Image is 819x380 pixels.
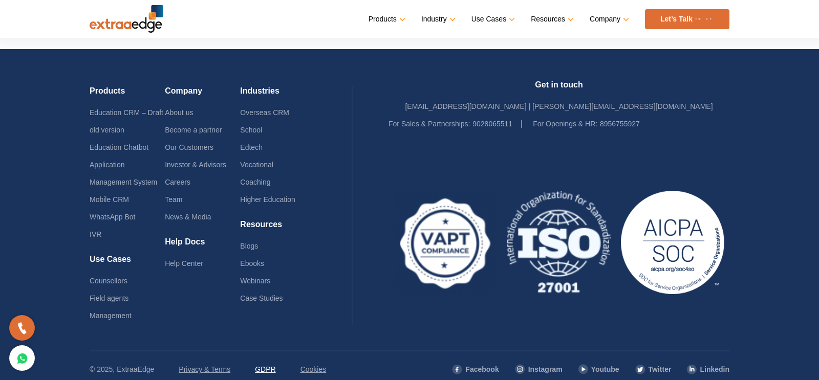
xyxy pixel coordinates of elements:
[90,161,157,186] a: Application Management System
[90,294,128,302] a: Field agents
[471,12,513,27] a: Use Cases
[389,80,729,98] h4: Get in touch
[472,120,512,128] a: 9028065511
[369,12,403,27] a: Products
[90,230,101,238] a: IVR
[90,86,165,104] h4: Products
[255,361,275,378] a: GDPR
[240,86,315,104] h4: Industries
[90,254,165,272] h4: Use Cases
[240,219,315,237] h4: Resources
[240,161,273,169] a: Vocational
[240,277,270,285] a: Webinars
[90,108,163,134] a: Education CRM – Draft old version
[165,178,190,186] a: Careers
[686,361,729,378] a: Linkedin
[240,294,283,302] a: Case Studies
[600,120,640,128] a: 8956755927
[635,361,672,378] a: Twitter
[165,161,226,169] a: Investor & Advisors
[90,195,129,204] a: Mobile CRM
[165,195,182,204] a: Team
[165,213,211,221] a: News & Media
[90,277,127,285] a: Counsellors
[165,237,240,255] h4: Help Docs
[90,143,148,151] a: Education Chatbot
[240,259,264,267] a: Ebooks
[165,86,240,104] h4: Company
[240,126,262,134] a: School
[165,108,193,117] a: About us
[405,102,713,110] a: [EMAIL_ADDRESS][DOMAIN_NAME] | [PERSON_NAME][EMAIL_ADDRESS][DOMAIN_NAME]
[165,126,222,134] a: Become a partner
[240,143,263,151] a: Edtech
[165,259,203,267] a: Help Center
[240,195,295,204] a: Higher Education
[240,108,289,117] a: Overseas CRM
[300,361,327,378] a: Cookies
[179,361,230,378] a: Privacy & Terms
[578,361,619,378] a: Youtube
[590,12,627,27] a: Company
[389,115,470,132] label: For Sales & Partnerships:
[531,12,572,27] a: Resources
[240,242,258,250] a: Blogs
[90,361,154,378] p: © 2025, ExtraaEdge
[514,361,563,378] a: Instagram
[240,178,270,186] a: Coaching
[165,143,213,151] a: Our Customers
[421,12,454,27] a: Industry
[90,311,132,320] a: Management
[533,115,597,132] label: For Openings & HR:
[645,9,729,29] a: Let’s Talk
[90,213,136,221] a: WhatsApp Bot
[451,361,499,378] a: Facebook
